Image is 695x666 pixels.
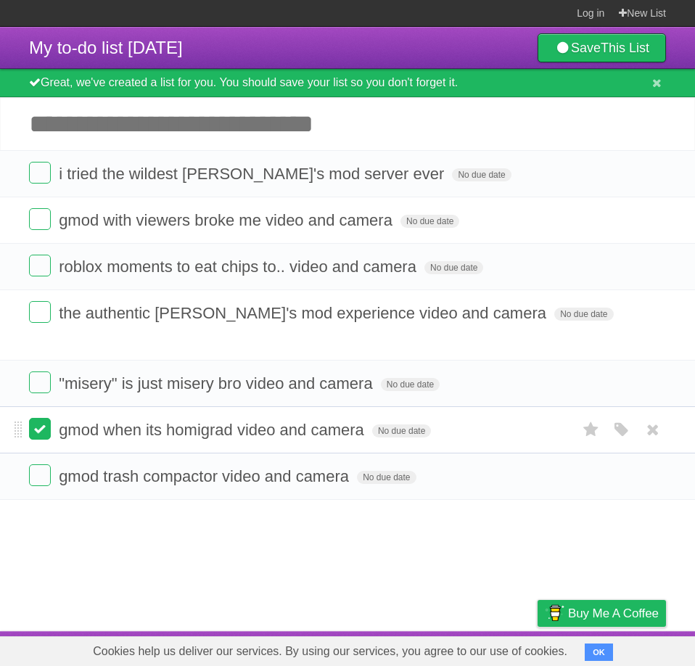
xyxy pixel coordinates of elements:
[29,301,51,323] label: Done
[392,635,451,662] a: Developers
[538,33,666,62] a: SaveThis List
[585,644,613,661] button: OK
[568,601,659,626] span: Buy me a coffee
[545,601,564,625] img: Buy me a coffee
[29,208,51,230] label: Done
[59,467,353,485] span: gmod trash compactor video and camera
[554,308,613,321] span: No due date
[59,258,420,276] span: roblox moments to eat chips to.. video and camera
[59,165,448,183] span: i tried the wildest [PERSON_NAME]'s mod server ever
[78,637,582,666] span: Cookies help us deliver our services. By using our services, you agree to our use of cookies.
[601,41,649,55] b: This List
[29,38,183,57] span: My to-do list [DATE]
[59,374,377,392] span: "misery" is just misery bro video and camera
[345,635,375,662] a: About
[400,215,459,228] span: No due date
[519,635,556,662] a: Privacy
[59,304,550,322] span: the authentic [PERSON_NAME]'s mod experience video and camera
[29,162,51,184] label: Done
[29,418,51,440] label: Done
[357,471,416,484] span: No due date
[575,635,666,662] a: Suggest a feature
[59,421,368,439] span: gmod when its homigrad video and camera
[381,378,440,391] span: No due date
[372,424,431,437] span: No due date
[577,418,605,442] label: Star task
[29,255,51,276] label: Done
[29,464,51,486] label: Done
[59,211,396,229] span: gmod with viewers broke me video and camera
[424,261,483,274] span: No due date
[538,600,666,627] a: Buy me a coffee
[469,635,501,662] a: Terms
[29,371,51,393] label: Done
[452,168,511,181] span: No due date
